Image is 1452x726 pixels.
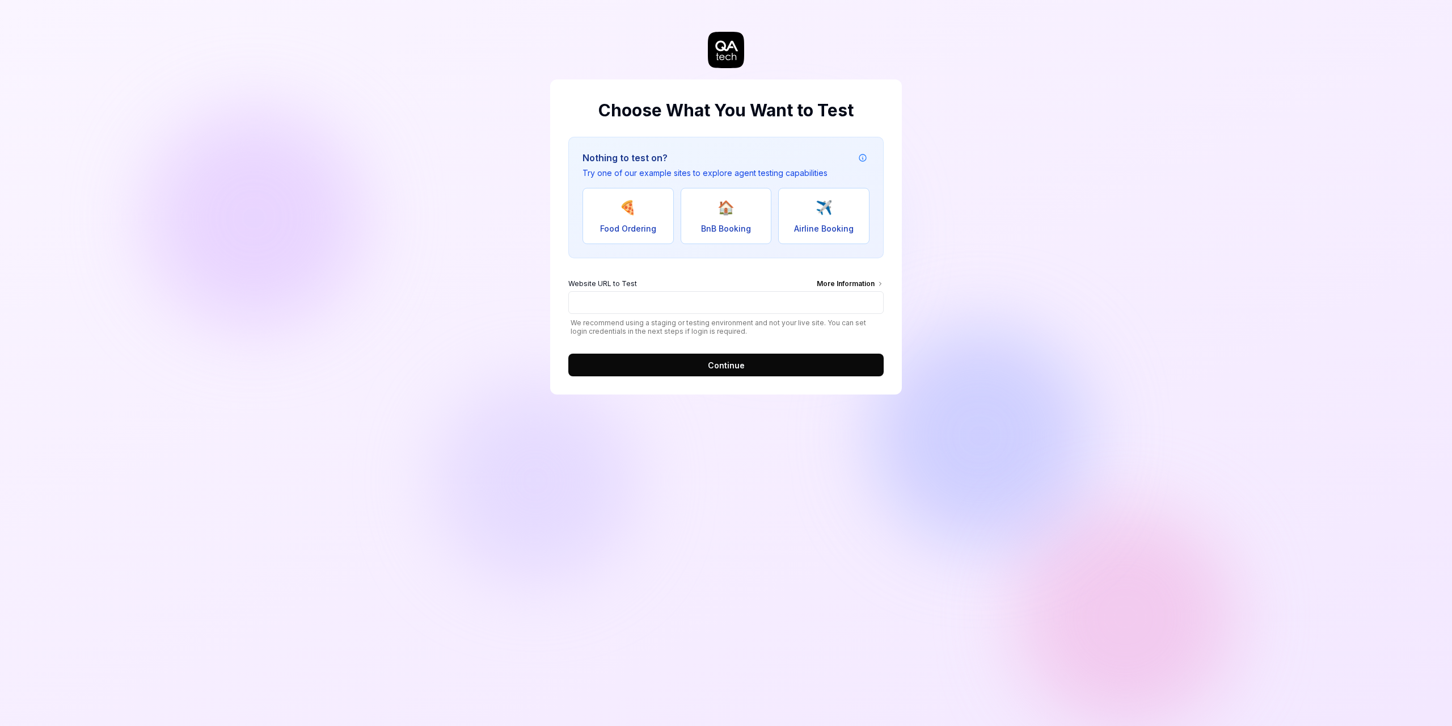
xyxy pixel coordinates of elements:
button: 🍕Food Ordering [583,188,674,244]
input: Website URL to TestMore Information [568,291,884,314]
span: We recommend using a staging or testing environment and not your live site. You can set login cre... [568,318,884,335]
h2: Choose What You Want to Test [568,98,884,123]
button: Continue [568,354,884,376]
button: ✈️Airline Booking [778,188,869,244]
span: Continue [708,359,745,371]
h3: Nothing to test on? [583,151,828,165]
span: Food Ordering [600,223,656,234]
span: Website URL to Test [568,279,637,291]
span: ✈️ [816,198,833,218]
span: 🍕 [619,198,636,218]
span: BnB Booking [701,223,751,234]
div: More Information [817,279,884,291]
button: 🏠BnB Booking [681,188,772,244]
button: Example attribution information [856,151,869,165]
span: Airline Booking [794,223,854,234]
p: Try one of our example sites to explore agent testing capabilities [583,167,828,179]
span: 🏠 [717,198,735,218]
